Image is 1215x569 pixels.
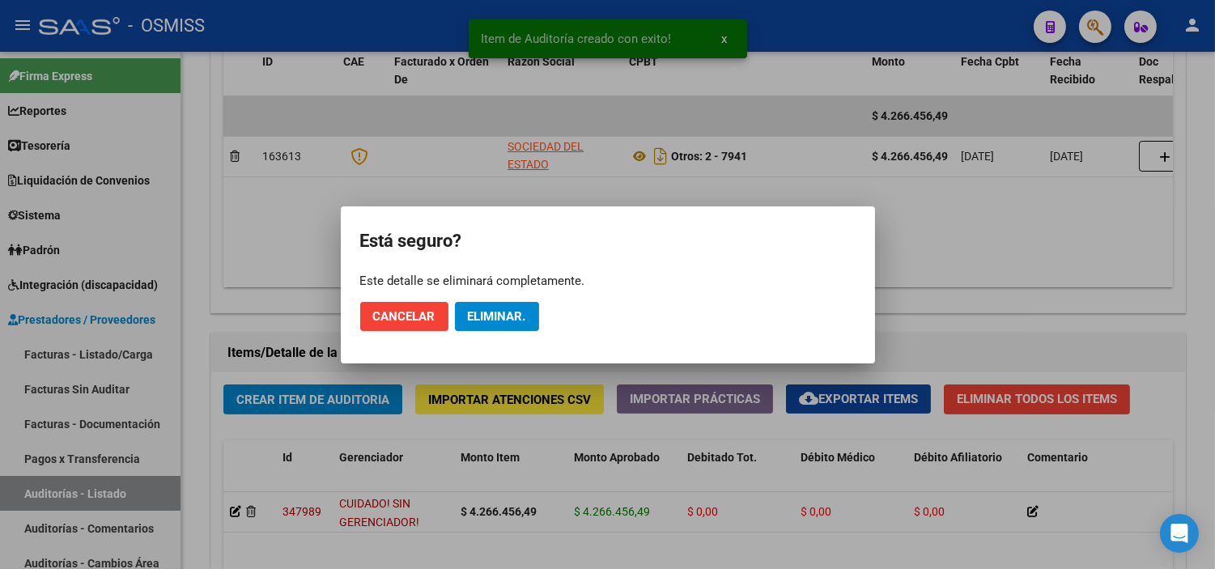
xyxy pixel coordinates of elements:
h2: Está seguro? [360,226,856,257]
span: Cancelar [373,309,435,324]
span: Eliminar. [468,309,526,324]
button: Cancelar [360,302,448,331]
div: Este detalle se eliminará completamente. [360,273,856,289]
div: Open Intercom Messenger [1160,514,1199,553]
button: Eliminar. [455,302,539,331]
